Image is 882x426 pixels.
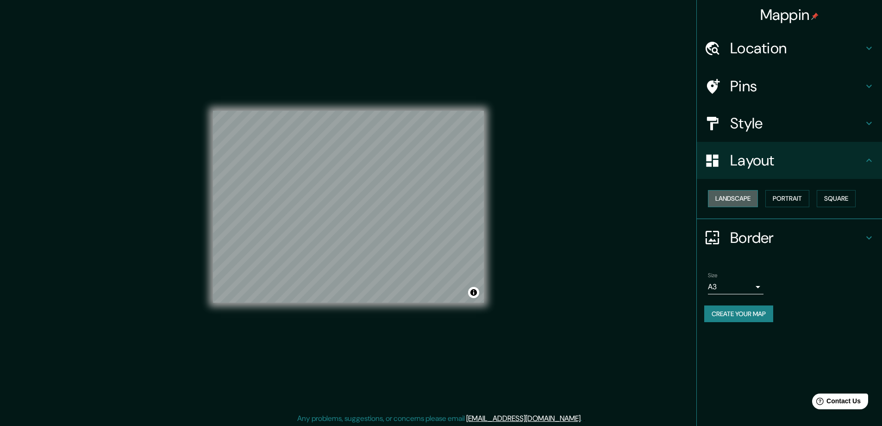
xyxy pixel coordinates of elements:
button: Landscape [708,190,758,207]
button: Toggle attribution [468,287,479,298]
button: Create your map [704,305,773,323]
img: pin-icon.png [811,13,819,20]
h4: Location [730,39,863,57]
div: Layout [697,142,882,179]
div: Border [697,219,882,256]
h4: Border [730,229,863,247]
div: Location [697,30,882,67]
h4: Layout [730,151,863,170]
div: . [583,413,585,424]
div: . [582,413,583,424]
iframe: Help widget launcher [800,390,872,416]
canvas: Map [213,111,484,303]
div: Pins [697,68,882,105]
button: Portrait [765,190,809,207]
div: A3 [708,280,763,294]
div: Style [697,105,882,142]
a: [EMAIL_ADDRESS][DOMAIN_NAME] [466,413,581,423]
button: Square [817,190,856,207]
h4: Style [730,114,863,133]
label: Size [708,271,718,279]
h4: Mappin [760,6,819,24]
h4: Pins [730,77,863,95]
p: Any problems, suggestions, or concerns please email . [297,413,582,424]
